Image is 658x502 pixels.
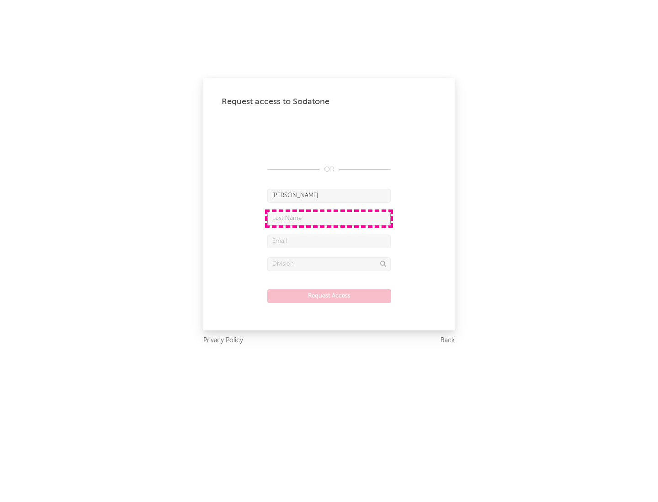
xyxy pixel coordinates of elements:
div: Request access to Sodatone [222,96,436,107]
div: OR [267,164,391,175]
a: Privacy Policy [203,335,243,346]
input: Email [267,235,391,248]
button: Request Access [267,289,391,303]
input: First Name [267,189,391,203]
a: Back [440,335,455,346]
input: Last Name [267,212,391,225]
input: Division [267,257,391,271]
